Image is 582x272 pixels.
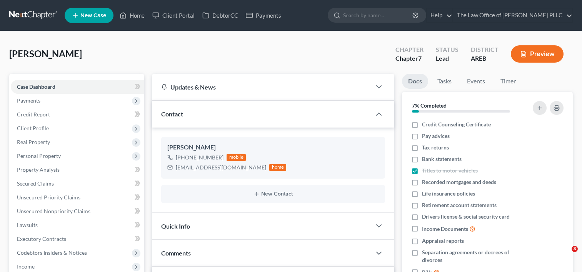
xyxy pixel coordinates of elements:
[161,110,183,118] span: Contact
[161,249,191,257] span: Comments
[167,191,379,197] button: New Contact
[422,155,462,163] span: Bank statements
[471,54,499,63] div: AREB
[17,249,87,256] span: Codebtors Insiders & Notices
[436,54,459,63] div: Lead
[453,8,572,22] a: The Law Office of [PERSON_NAME] PLLC
[422,237,464,245] span: Appraisal reports
[80,13,106,18] span: New Case
[418,55,422,62] span: 7
[17,83,55,90] span: Case Dashboard
[412,102,447,109] strong: 7% Completed
[11,204,144,218] a: Unsecured Nonpriority Claims
[161,83,362,91] div: Updates & News
[17,263,35,270] span: Income
[11,80,144,94] a: Case Dashboard
[422,225,468,233] span: Income Documents
[17,125,49,131] span: Client Profile
[556,246,574,264] iframe: Intercom live chat
[17,208,90,214] span: Unsecured Nonpriority Claims
[148,8,198,22] a: Client Portal
[198,8,242,22] a: DebtorCC
[17,97,40,104] span: Payments
[471,45,499,54] div: District
[422,144,449,151] span: Tax returns
[343,8,414,22] input: Search by name...
[11,232,144,246] a: Executory Contracts
[494,74,522,89] a: Timer
[17,153,61,159] span: Personal Property
[11,191,144,204] a: Unsecured Priority Claims
[269,164,286,171] div: home
[176,154,223,161] div: [PHONE_NUMBER]
[422,121,491,128] span: Credit Counseling Certificate
[511,45,564,63] button: Preview
[422,249,524,264] span: Separation agreements or decrees of divorces
[242,8,285,22] a: Payments
[9,48,82,59] span: [PERSON_NAME]
[427,8,452,22] a: Help
[431,74,458,89] a: Tasks
[227,154,246,161] div: mobile
[116,8,148,22] a: Home
[395,45,424,54] div: Chapter
[17,180,54,187] span: Secured Claims
[17,166,60,173] span: Property Analysis
[461,74,491,89] a: Events
[11,108,144,121] a: Credit Report
[436,45,459,54] div: Status
[176,164,266,171] div: [EMAIL_ADDRESS][DOMAIN_NAME]
[11,218,144,232] a: Lawsuits
[17,139,50,145] span: Real Property
[11,163,144,177] a: Property Analysis
[167,143,379,152] div: [PERSON_NAME]
[17,111,50,118] span: Credit Report
[422,190,475,197] span: Life insurance policies
[422,167,478,174] span: Titles to motor vehicles
[422,178,496,186] span: Recorded mortgages and deeds
[161,222,190,230] span: Quick Info
[17,236,66,242] span: Executory Contracts
[17,222,38,228] span: Lawsuits
[422,201,497,209] span: Retirement account statements
[572,246,578,252] span: 3
[422,132,450,140] span: Pay advices
[422,213,510,221] span: Drivers license & social security card
[402,74,428,89] a: Docs
[11,177,144,191] a: Secured Claims
[395,54,424,63] div: Chapter
[17,194,80,201] span: Unsecured Priority Claims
